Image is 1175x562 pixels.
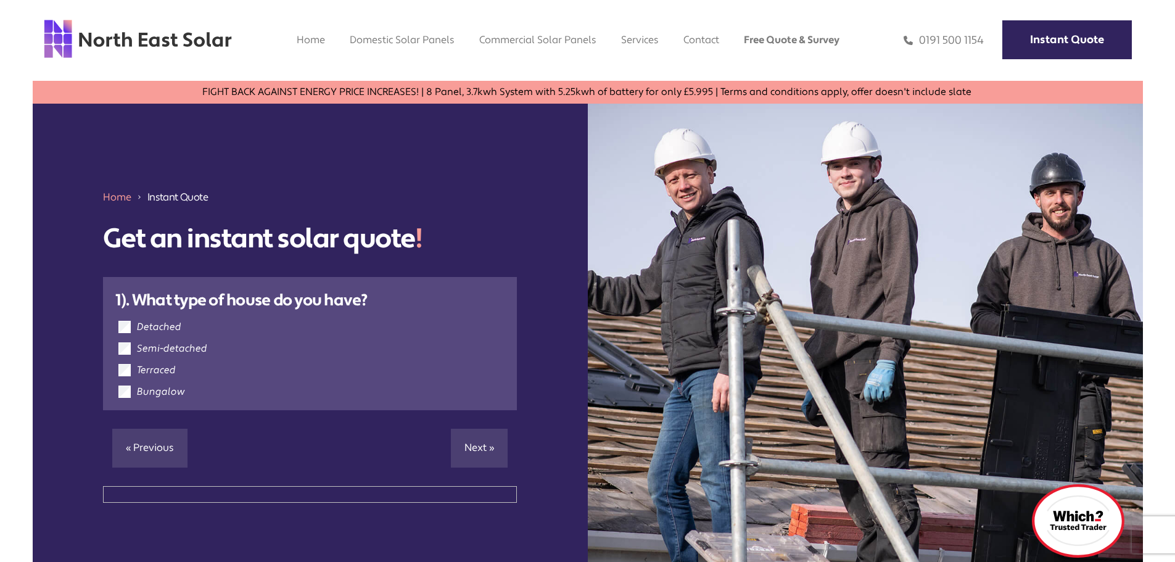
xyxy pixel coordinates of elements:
span: ! [415,221,422,256]
a: Contact [683,33,719,46]
img: phone icon [904,33,913,48]
label: Terraced [137,364,176,376]
a: Commercial Solar Panels [479,33,596,46]
a: Domestic Solar Panels [350,33,455,46]
iframe: chat widget [1099,485,1175,543]
a: Free Quote & Survey [744,33,839,46]
span: Instant Quote [147,190,208,204]
a: « Previous [112,429,188,467]
h1: Get an instant solar quote [103,223,517,255]
img: 211688_forward_arrow_icon.svg [136,190,142,204]
a: Home [297,33,325,46]
a: Services [621,33,659,46]
a: Next » [451,429,508,467]
strong: 1). What type of house do you have? [115,290,368,311]
a: Home [103,191,131,204]
label: Detached [137,321,181,333]
img: north east solar logo [43,19,233,59]
a: 0191 500 1154 [904,33,984,48]
img: which logo [1032,484,1124,558]
a: Instant Quote [1002,20,1132,59]
label: Semi-detached [137,342,207,355]
label: Bungalow [137,386,185,398]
